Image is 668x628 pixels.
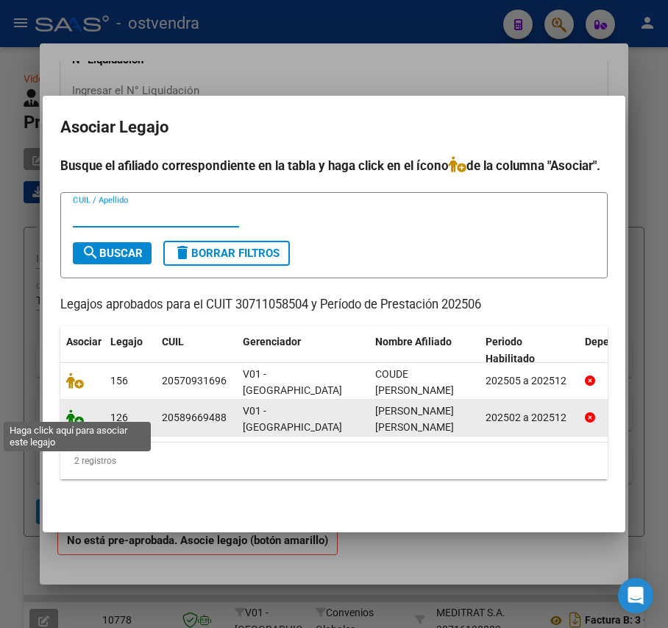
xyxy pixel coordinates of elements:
[174,247,280,260] span: Borrar Filtros
[60,156,608,175] h4: Busque el afiliado correspondiente en la tabla y haga click en el ícono de la columna "Asociar".
[480,326,579,375] datatable-header-cell: Periodo Habilitado
[60,442,608,479] div: 2 registros
[237,326,369,375] datatable-header-cell: Gerenciador
[486,336,535,364] span: Periodo Habilitado
[163,241,290,266] button: Borrar Filtros
[60,326,104,375] datatable-header-cell: Asociar
[82,247,143,260] span: Buscar
[73,242,152,264] button: Buscar
[375,336,452,347] span: Nombre Afiliado
[110,412,128,423] span: 126
[618,578,653,613] div: Open Intercom Messenger
[156,326,237,375] datatable-header-cell: CUIL
[66,336,102,347] span: Asociar
[104,326,156,375] datatable-header-cell: Legajo
[110,375,128,387] span: 156
[162,373,227,389] div: 20570931696
[60,296,608,314] p: Legajos aprobados para el CUIT 30711058504 y Período de Prestación 202506
[60,113,608,141] h2: Asociar Legajo
[243,336,301,347] span: Gerenciador
[243,368,342,397] span: V01 - [GEOGRAPHIC_DATA]
[585,336,647,347] span: Dependencia
[375,405,454,434] span: SEGOVIA SAMUEL ANDRES IGNACIO
[486,409,573,426] div: 202502 a 202512
[369,326,480,375] datatable-header-cell: Nombre Afiliado
[375,368,454,397] span: COUDE ULISES ADRIAN
[174,244,191,261] mat-icon: delete
[162,409,227,426] div: 20589669488
[162,336,184,347] span: CUIL
[82,244,99,261] mat-icon: search
[110,336,143,347] span: Legajo
[486,373,573,389] div: 202505 a 202512
[243,405,342,434] span: V01 - [GEOGRAPHIC_DATA]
